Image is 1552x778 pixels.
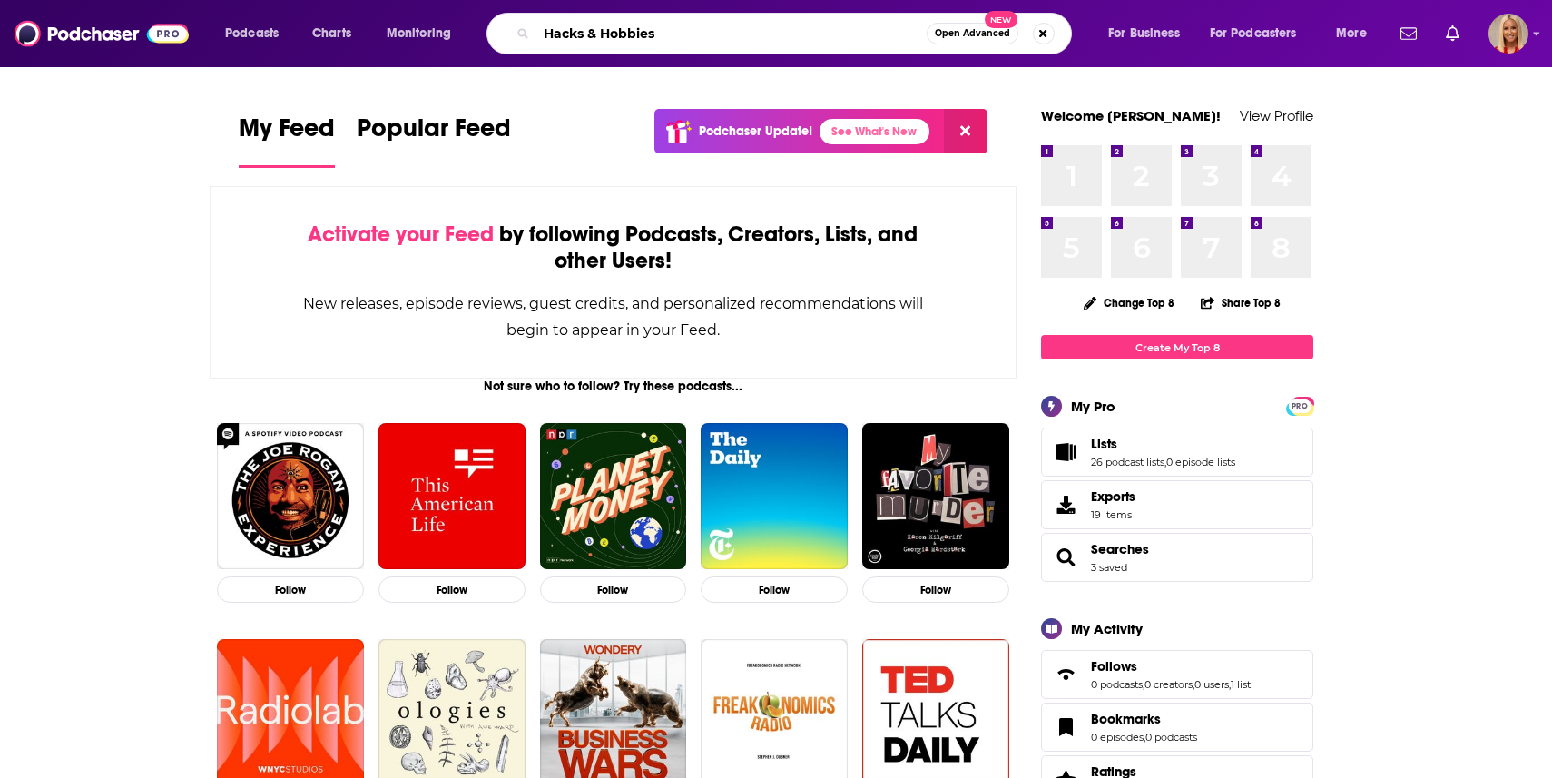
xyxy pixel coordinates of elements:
[1041,428,1313,477] span: Lists
[1145,731,1197,744] a: 0 podcasts
[985,11,1017,28] span: New
[1041,107,1221,124] a: Welcome [PERSON_NAME]!
[1144,731,1145,744] span: ,
[1200,285,1282,320] button: Share Top 8
[1041,703,1313,752] span: Bookmarks
[1091,561,1127,574] a: 3 saved
[1166,456,1235,468] a: 0 episode lists
[239,113,335,154] span: My Feed
[1091,711,1161,727] span: Bookmarks
[1041,533,1313,582] span: Searches
[1091,541,1149,557] a: Searches
[217,423,364,570] img: The Joe Rogan Experience
[1108,21,1180,46] span: For Business
[820,119,929,144] a: See What's New
[1210,21,1297,46] span: For Podcasters
[217,576,364,603] button: Follow
[1041,335,1313,359] a: Create My Top 8
[927,23,1018,44] button: Open AdvancedNew
[1095,19,1203,48] button: open menu
[1091,488,1135,505] span: Exports
[862,423,1009,570] img: My Favorite Murder with Karen Kilgariff and Georgia Hardstark
[862,576,1009,603] button: Follow
[1143,678,1144,691] span: ,
[1323,19,1390,48] button: open menu
[1091,436,1235,452] a: Lists
[301,291,925,343] div: New releases, episode reviews, guest credits, and personalized recommendations will begin to appe...
[1289,399,1311,413] span: PRO
[210,379,1017,394] div: Not sure who to follow? Try these podcasts...
[357,113,511,154] span: Popular Feed
[1071,620,1143,637] div: My Activity
[308,221,494,248] span: Activate your Feed
[1047,714,1084,740] a: Bookmarks
[1071,398,1115,415] div: My Pro
[1488,14,1528,54] button: Show profile menu
[1091,508,1135,521] span: 19 items
[1091,711,1197,727] a: Bookmarks
[1164,456,1166,468] span: ,
[1091,436,1117,452] span: Lists
[1091,456,1164,468] a: 26 podcast lists
[1193,678,1194,691] span: ,
[1488,14,1528,54] img: User Profile
[1289,399,1311,412] a: PRO
[300,19,362,48] a: Charts
[301,222,925,274] div: by following Podcasts, Creators, Lists, and other Users!
[540,576,687,603] button: Follow
[935,29,1010,38] span: Open Advanced
[1488,14,1528,54] span: Logged in as KymberleeBolden
[1144,678,1193,691] a: 0 creators
[212,19,302,48] button: open menu
[1336,21,1367,46] span: More
[699,123,812,139] p: Podchaser Update!
[239,113,335,168] a: My Feed
[1047,545,1084,570] a: Searches
[225,21,279,46] span: Podcasts
[701,576,848,603] button: Follow
[1229,678,1231,691] span: ,
[1091,658,1251,675] a: Follows
[1240,107,1313,124] a: View Profile
[1439,18,1467,49] a: Show notifications dropdown
[536,19,927,48] input: Search podcasts, credits, & more...
[1091,731,1144,744] a: 0 episodes
[1047,439,1084,465] a: Lists
[374,19,475,48] button: open menu
[1047,492,1084,517] span: Exports
[1393,18,1424,49] a: Show notifications dropdown
[1091,658,1137,675] span: Follows
[540,423,687,570] img: Planet Money
[1041,480,1313,529] a: Exports
[1091,678,1143,691] a: 0 podcasts
[378,576,526,603] button: Follow
[312,21,351,46] span: Charts
[387,21,451,46] span: Monitoring
[504,13,1089,54] div: Search podcasts, credits, & more...
[1198,19,1323,48] button: open menu
[1194,678,1229,691] a: 0 users
[1047,662,1084,687] a: Follows
[1073,291,1185,314] button: Change Top 8
[378,423,526,570] img: This American Life
[357,113,511,168] a: Popular Feed
[1231,678,1251,691] a: 1 list
[15,16,189,51] img: Podchaser - Follow, Share and Rate Podcasts
[1041,650,1313,699] span: Follows
[701,423,848,570] img: The Daily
